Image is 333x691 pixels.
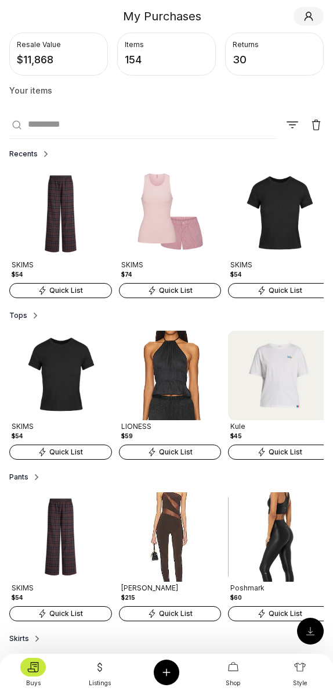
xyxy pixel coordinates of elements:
[123,8,201,24] div: My Purchases
[87,656,113,690] a: Listings
[230,422,328,431] div: Kule
[119,442,222,460] a: Quick List
[9,634,29,643] h2: Skirts
[12,260,110,270] div: SKIMS
[26,679,41,688] div: Buys
[228,331,331,460] a: Product ImageKule$45Quick List
[9,331,112,420] img: Product Image
[228,604,331,621] a: Quick List
[121,260,219,270] div: SKIMS
[121,431,133,441] div: $59
[121,270,132,279] div: $74
[119,169,222,298] a: Product ImageSKIMS$74Quick List
[228,169,331,259] img: Product Image
[230,583,328,593] div: Poshmark
[9,310,41,321] button: Tops
[20,656,46,690] a: Buys
[269,286,302,295] span: Quick List
[9,442,112,460] a: Quick List
[269,609,302,618] span: Quick List
[9,169,112,259] img: Product Image
[121,593,135,602] div: $215
[125,40,208,49] div: Items
[119,331,222,460] a: Product ImageLIONESS$59Quick List
[228,281,331,298] a: Quick List
[293,679,307,688] div: Style
[159,447,193,457] span: Quick List
[9,471,42,483] button: Pants
[9,492,112,621] a: Product ImageSKIMS$54Quick List
[269,447,302,457] span: Quick List
[9,281,112,298] a: Quick List
[119,331,222,420] img: Product Image
[9,149,38,159] h2: Recents
[228,331,331,420] img: Product Image
[12,431,23,441] div: $54
[12,583,110,593] div: SKIMS
[119,281,222,298] a: Quick List
[228,492,331,582] img: Product Image
[220,656,246,690] a: Shop
[17,40,100,49] div: Resale Value
[159,286,193,295] span: Quick List
[9,472,28,482] h2: Pants
[89,679,111,688] div: Listings
[119,604,222,621] a: Quick List
[9,85,52,96] div: Your items
[159,609,193,618] span: Quick List
[49,286,83,295] span: Quick List
[233,40,316,49] div: Returns
[119,492,222,621] a: Product Image[PERSON_NAME]$215Quick List
[9,311,27,320] h2: Tops
[228,492,331,621] a: Product ImagePoshmark$60Quick List
[230,260,328,270] div: SKIMS
[121,583,219,593] div: [PERSON_NAME]
[228,169,331,298] a: Product ImageSKIMS$54Quick List
[12,593,23,602] div: $54
[119,169,222,259] img: Product Image
[12,270,23,279] div: $54
[233,52,316,68] div: 30
[287,656,313,690] a: Style
[49,447,83,457] span: Quick List
[230,593,242,602] div: $60
[9,148,52,160] button: Recents
[9,331,112,460] a: Product ImageSKIMS$54Quick List
[121,422,219,431] div: LIONESS
[49,609,83,618] span: Quick List
[9,604,112,621] a: Quick List
[9,633,43,645] button: Skirts
[230,270,242,279] div: $54
[228,442,331,460] a: Quick List
[12,422,110,431] div: SKIMS
[226,679,240,688] div: Shop
[119,492,222,582] img: Product Image
[17,52,100,68] div: $ 11,868
[9,169,112,298] a: Product ImageSKIMS$54Quick List
[9,492,112,582] img: Product Image
[125,52,208,68] div: 154
[230,431,242,441] div: $45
